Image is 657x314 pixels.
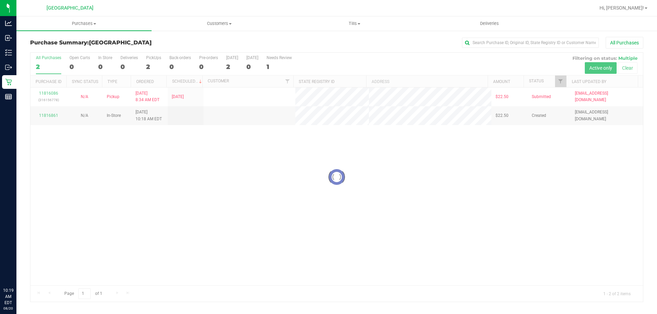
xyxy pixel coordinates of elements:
a: Deliveries [422,16,557,31]
p: 08/20 [3,306,13,311]
p: 10:19 AM EDT [3,287,13,306]
inline-svg: Inventory [5,49,12,56]
a: Purchases [16,16,152,31]
a: Tills [287,16,422,31]
inline-svg: Outbound [5,64,12,71]
inline-svg: Reports [5,93,12,100]
inline-svg: Inbound [5,35,12,41]
span: Hi, [PERSON_NAME]! [600,5,644,11]
iframe: Resource center [7,259,27,280]
a: Customers [152,16,287,31]
span: Customers [152,21,286,27]
span: Purchases [16,21,152,27]
span: [GEOGRAPHIC_DATA] [47,5,93,11]
span: [GEOGRAPHIC_DATA] [89,39,152,46]
inline-svg: Analytics [5,20,12,27]
h3: Purchase Summary: [30,40,234,46]
button: All Purchases [606,37,643,49]
span: Tills [287,21,422,27]
input: Search Purchase ID, Original ID, State Registry ID or Customer Name... [462,38,599,48]
inline-svg: Retail [5,79,12,85]
span: Deliveries [471,21,508,27]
